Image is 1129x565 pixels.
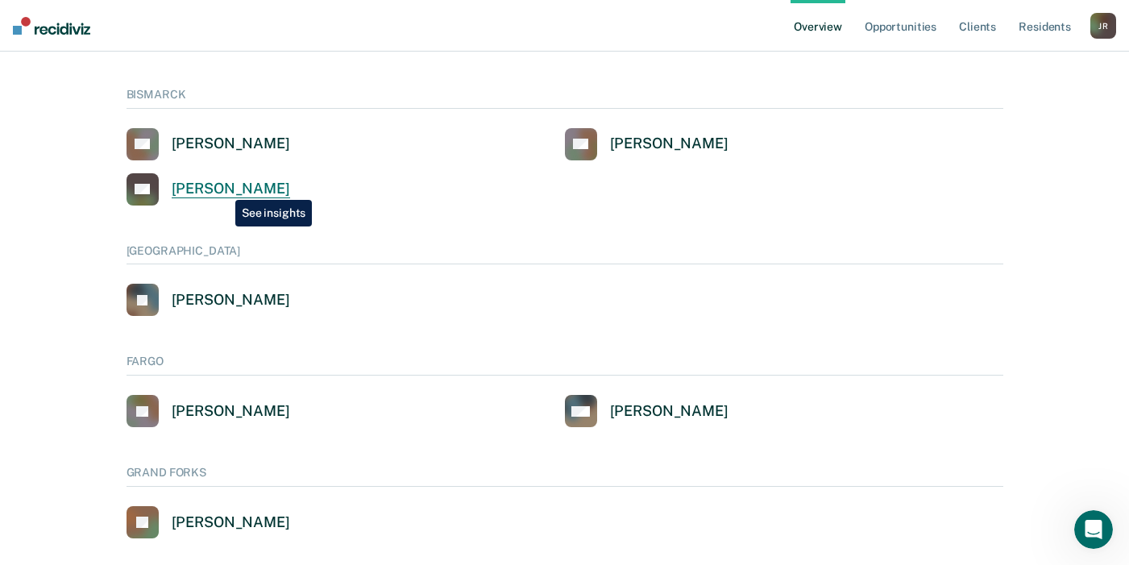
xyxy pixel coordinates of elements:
a: [PERSON_NAME] [565,395,728,427]
div: [PERSON_NAME] [172,180,290,198]
div: [PERSON_NAME] [610,402,728,421]
div: [PERSON_NAME] [172,135,290,153]
div: BISMARCK [127,88,1003,109]
div: [PERSON_NAME] [610,135,728,153]
a: [PERSON_NAME] [127,173,290,206]
iframe: Intercom live chat [1074,510,1113,549]
button: JR [1090,13,1116,39]
div: [PERSON_NAME] [172,513,290,532]
a: [PERSON_NAME] [127,128,290,160]
div: [PERSON_NAME] [172,402,290,421]
div: GRAND FORKS [127,466,1003,487]
a: [PERSON_NAME] [127,506,290,538]
img: Recidiviz [13,17,90,35]
div: [GEOGRAPHIC_DATA] [127,244,1003,265]
a: [PERSON_NAME] [127,284,290,316]
a: [PERSON_NAME] [565,128,728,160]
div: J R [1090,13,1116,39]
div: [PERSON_NAME] [172,291,290,310]
div: FARGO [127,355,1003,376]
a: [PERSON_NAME] [127,395,290,427]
